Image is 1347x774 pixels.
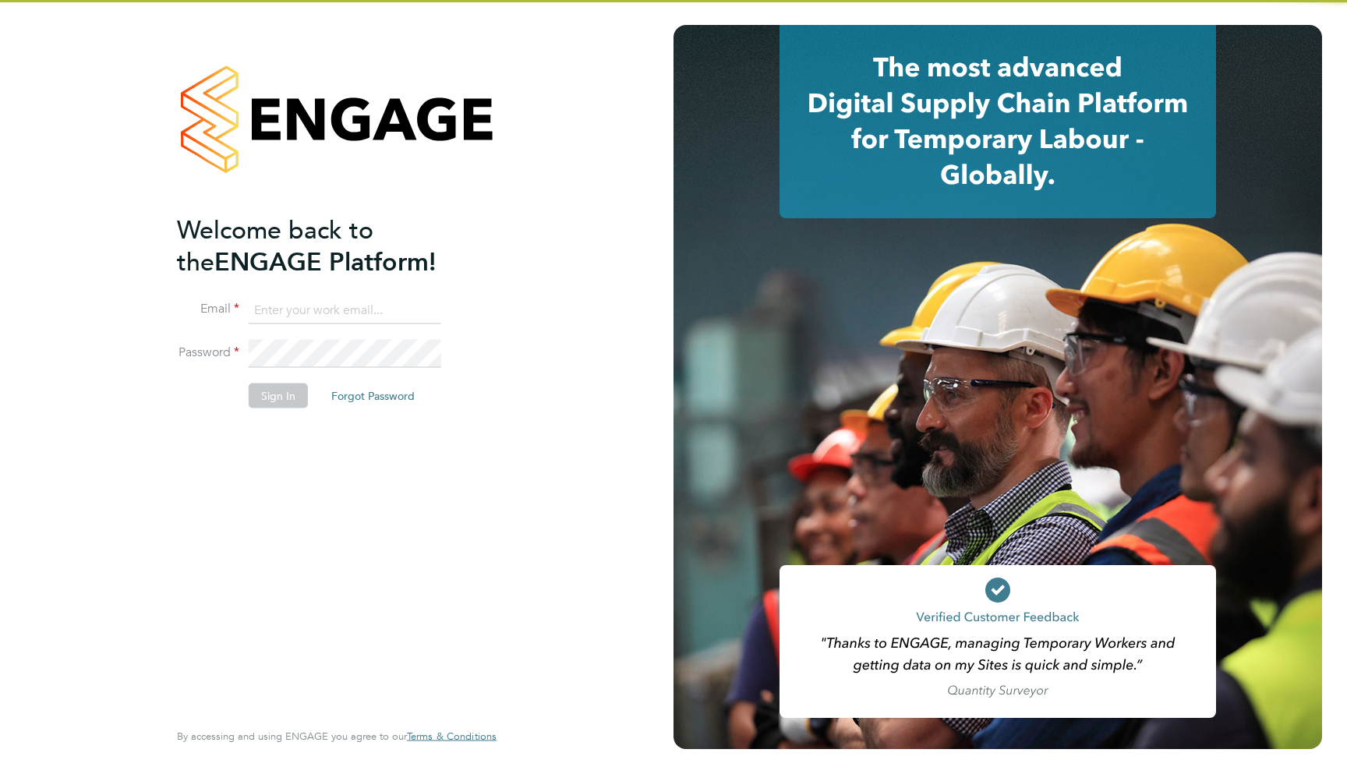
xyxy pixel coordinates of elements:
button: Sign In [249,383,308,408]
h2: ENGAGE Platform! [177,214,481,277]
label: Password [177,345,239,361]
span: Welcome back to the [177,214,373,277]
input: Enter your work email... [249,296,441,324]
a: Terms & Conditions [407,730,497,743]
label: Email [177,301,239,317]
span: Terms & Conditions [407,730,497,743]
button: Forgot Password [319,383,427,408]
span: By accessing and using ENGAGE you agree to our [177,730,497,743]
